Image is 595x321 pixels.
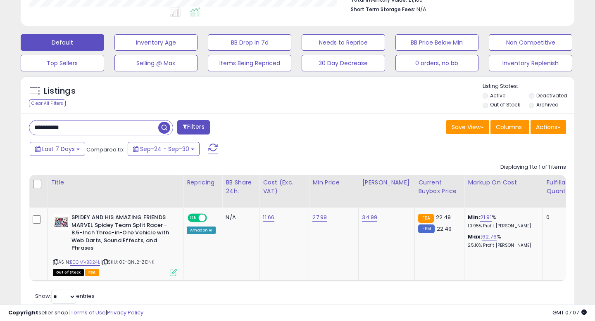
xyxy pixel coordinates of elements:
button: BB Price Below Min [395,34,479,51]
h5: Listings [44,85,76,97]
div: 0 [546,214,572,221]
div: Cost (Exc. VAT) [263,178,305,196]
button: Inventory Age [114,34,198,51]
a: 34.99 [362,213,377,222]
div: % [468,214,536,229]
button: Needs to Reprice [302,34,385,51]
span: OFF [206,215,219,222]
button: Items Being Repriced [208,55,291,71]
p: 25.10% Profit [PERSON_NAME] [468,243,536,248]
span: | SKU: 0E-QNL2-ZDNK [101,259,154,265]
b: Short Term Storage Fees: [351,6,415,13]
b: Max: [468,233,482,241]
a: 27.99 [312,213,327,222]
div: Min Price [312,178,355,187]
div: seller snap | | [8,309,143,317]
a: 11.66 [263,213,274,222]
p: 10.95% Profit [PERSON_NAME] [468,223,536,229]
button: Default [21,34,104,51]
span: FBA [85,269,99,276]
span: Last 7 Days [42,145,75,153]
label: Out of Stock [490,101,520,108]
a: Privacy Policy [107,309,143,316]
button: 0 orders, no bb [395,55,479,71]
img: 516upWVKN2L._SL40_.jpg [53,214,69,230]
div: Amazon AI [187,227,216,234]
span: N/A [416,5,426,13]
div: ASIN: [53,214,177,275]
strong: Copyright [8,309,38,316]
button: Actions [531,120,566,134]
div: Displaying 1 to 1 of 1 items [500,163,566,171]
button: Sep-24 - Sep-30 [128,142,200,156]
a: B0CMVBG24L [70,259,100,266]
span: ON [188,215,199,222]
span: Sep-24 - Sep-30 [140,145,189,153]
span: Show: entries [35,292,95,300]
button: Filters [177,120,209,135]
a: Terms of Use [71,309,106,316]
div: BB Share 24h. [226,178,256,196]
label: Active [490,92,505,99]
span: Columns [496,123,522,131]
button: Top Sellers [21,55,104,71]
div: [PERSON_NAME] [362,178,411,187]
button: Selling @ Max [114,55,198,71]
button: Columns [490,120,529,134]
div: Title [51,178,180,187]
b: SPIDEY AND HIS AMAZING FRIENDS MARVEL Spidey Team Split Racer - 8.5-Inch Three-in-One Vehicle wit... [71,214,172,254]
p: Listing States: [483,83,575,90]
button: Inventory Replenish [489,55,572,71]
div: Repricing [187,178,219,187]
button: 30 Day Decrease [302,55,385,71]
div: Current Buybox Price [418,178,461,196]
span: All listings that are currently out of stock and unavailable for purchase on Amazon [53,269,84,276]
div: % [468,233,536,248]
small: FBM [418,224,434,233]
b: Min: [468,213,480,221]
div: Clear All Filters [29,99,66,107]
span: 2025-10-12 07:07 GMT [552,309,587,316]
label: Archived [536,101,559,108]
span: Compared to: [86,146,124,153]
button: Last 7 Days [30,142,85,156]
div: N/A [226,214,253,221]
a: 62.76 [482,233,497,241]
div: Markup on Cost [468,178,539,187]
label: Deactivated [536,92,567,99]
small: FBA [418,214,433,223]
button: BB Drop in 7d [208,34,291,51]
button: Save View [446,120,489,134]
span: 22.49 [437,225,452,233]
div: Fulfillable Quantity [546,178,575,196]
a: 21.91 [480,213,492,222]
button: Non Competitive [489,34,572,51]
span: 22.49 [436,213,451,221]
th: The percentage added to the cost of goods (COGS) that forms the calculator for Min & Max prices. [464,175,543,208]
